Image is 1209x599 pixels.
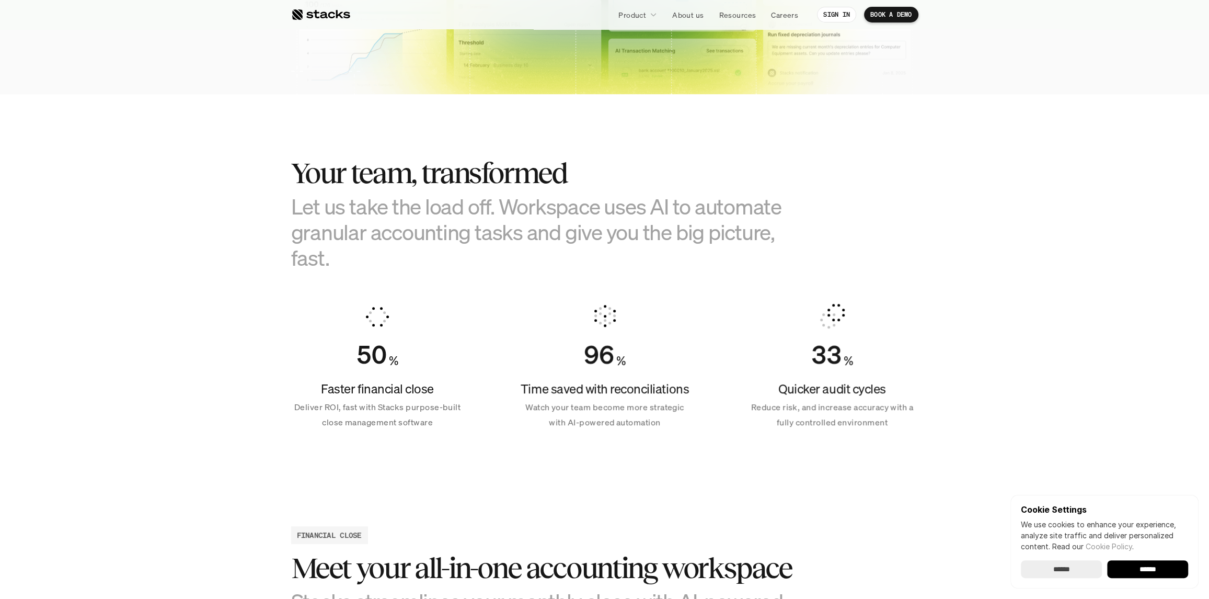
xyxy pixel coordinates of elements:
p: Watch your team become more strategic with AI-powered automation [519,400,691,430]
h4: % [616,352,626,370]
a: Cookie Policy [1086,542,1132,551]
p: Product [618,9,646,20]
a: Resources [712,5,762,24]
p: Reduce risk, and increase accuracy with a fully controlled environment [746,400,918,430]
h4: Quicker audit cycles [746,380,918,398]
a: About us [666,5,710,24]
div: Counter ends at 96 [584,340,614,370]
a: BOOK A DEMO [864,7,918,22]
div: Counter ends at 50 [356,340,387,370]
h4: Faster financial close [291,380,464,398]
h3: Meet your all-in-one accounting workspace [291,552,814,584]
p: Cookie Settings [1021,505,1188,514]
a: Privacy Policy [123,242,169,250]
p: SIGN IN [823,11,850,18]
h4: Time saved with reconciliations [519,380,691,398]
h4: % [844,352,853,370]
h2: Your team, transformed [291,157,814,189]
span: Read our . [1052,542,1134,551]
h3: Let us take the load off. Workspace uses AI to automate granular accounting tasks and give you th... [291,194,814,271]
div: Counter ends at 33 [811,340,842,370]
a: SIGN IN [817,7,856,22]
p: Deliver ROI, fast with Stacks purpose-built close management software [291,400,464,430]
p: We use cookies to enhance your experience, analyze site traffic and deliver personalized content. [1021,519,1188,552]
p: Resources [719,9,756,20]
p: About us [672,9,704,20]
a: Careers [765,5,804,24]
p: Careers [771,9,798,20]
h2: FINANCIAL CLOSE [297,529,362,540]
h4: % [389,352,398,370]
p: BOOK A DEMO [870,11,912,18]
